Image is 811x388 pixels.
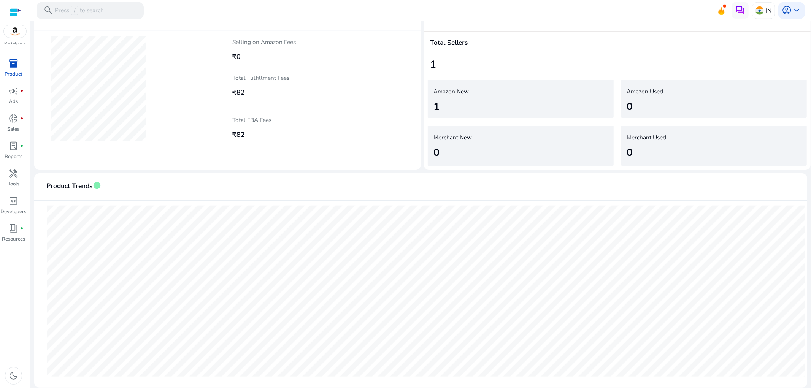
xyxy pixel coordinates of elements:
span: Product Trends [46,179,93,193]
img: in.svg [755,6,764,15]
p: ₹0 [232,52,408,62]
h5: Merchant New [433,134,598,141]
p: Developers [1,208,27,216]
p: Total Fulfillment Fees [232,74,408,82]
span: info [93,181,101,190]
div: 0 [627,145,633,160]
p: Ads [9,98,18,106]
div: 1 [430,57,805,72]
p: Resources [2,236,25,243]
div: 0 [627,99,633,114]
span: book_4 [9,223,19,233]
span: fiber_manual_record [20,89,24,93]
p: Marketplace [5,41,26,46]
span: donut_small [9,114,19,124]
p: Reports [5,153,22,161]
p: IN [766,4,771,17]
h4: Total Sellers [430,39,805,47]
div: 1 [433,99,440,114]
p: Press to search [55,6,104,15]
h5: Merchant Used [627,134,792,141]
span: lab_profile [9,141,19,151]
span: search [43,5,53,15]
span: / [71,6,78,15]
span: code_blocks [9,196,19,206]
span: dark_mode [9,371,19,381]
span: fiber_manual_record [20,117,24,120]
h5: Amazon Used [627,88,792,95]
p: Sales [8,126,20,133]
span: handyman [9,169,19,179]
p: Selling on Amazon Fees [232,38,408,46]
p: ₹82 [232,87,408,97]
span: campaign [9,86,19,96]
p: Tools [8,181,19,188]
span: fiber_manual_record [20,227,24,230]
div: 0 [433,145,440,160]
span: account_circle [782,5,792,15]
span: inventory_2 [9,59,19,68]
p: ₹82 [232,130,408,139]
span: keyboard_arrow_down [792,5,801,15]
p: Total FBA Fees [232,116,408,124]
span: fiber_manual_record [20,144,24,148]
p: Product [5,71,22,78]
h5: Amazon New [433,88,598,95]
img: amazon.svg [4,25,27,38]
